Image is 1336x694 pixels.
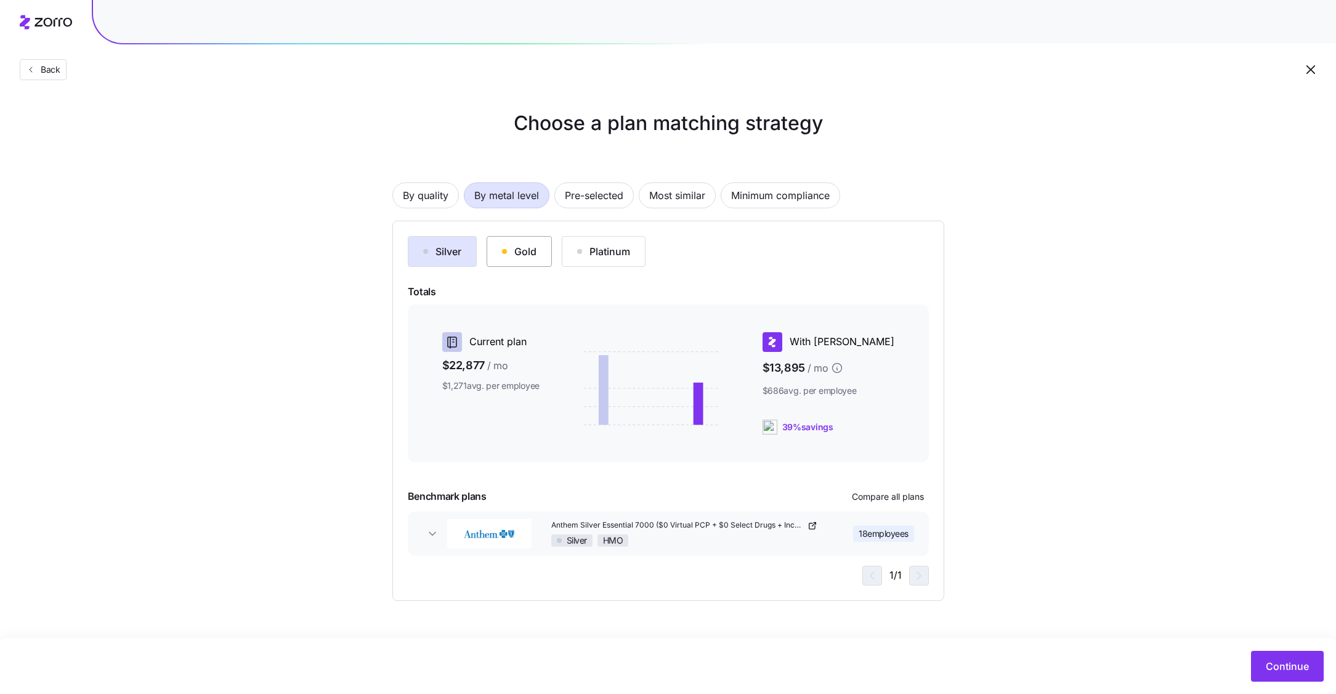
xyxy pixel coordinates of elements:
[408,236,477,267] button: Silver
[782,421,833,433] span: 39% savings
[603,535,623,546] span: HMO
[502,244,536,259] div: Gold
[442,380,540,392] span: $1,271 avg. per employee
[763,357,894,380] span: $13,895
[20,59,67,80] button: Back
[487,358,508,374] span: / mo
[852,491,924,503] span: Compare all plans
[392,182,459,208] button: By quality
[859,528,909,540] span: 18 employees
[721,182,840,208] button: Minimum compliance
[551,520,805,531] span: Anthem Silver Essential 7000 ($0 Virtual PCP + $0 Select Drugs + Incentives)
[847,487,929,507] button: Compare all plans
[442,357,540,375] span: $22,877
[487,236,552,267] button: Gold
[408,284,929,300] span: Totals
[577,244,630,259] div: Platinum
[565,183,623,208] span: Pre-selected
[649,183,705,208] span: Most similar
[408,512,929,556] button: AnthemAnthem Silver Essential 7000 ($0 Virtual PCP + $0 Select Drugs + Incentives)SilverHMO18empl...
[639,182,716,208] button: Most similar
[562,236,646,267] button: Platinum
[392,108,944,138] h1: Choose a plan matching strategy
[1251,651,1324,682] button: Continue
[403,183,448,208] span: By quality
[36,63,60,76] span: Back
[442,332,540,352] div: Current plan
[551,520,817,531] a: Anthem Silver Essential 7000 ($0 Virtual PCP + $0 Select Drugs + Incentives)
[731,183,830,208] span: Minimum compliance
[567,535,587,546] span: Silver
[763,332,894,352] div: With [PERSON_NAME]
[554,182,634,208] button: Pre-selected
[474,183,539,208] span: By metal level
[808,361,828,376] span: / mo
[862,566,929,586] div: 1 / 1
[763,385,894,397] span: $686 avg. per employee
[464,182,549,208] button: By metal level
[408,489,487,504] span: Benchmark plans
[763,420,777,435] img: ai-icon.png
[447,519,532,549] img: Anthem
[423,244,461,259] div: Silver
[1266,659,1309,674] span: Continue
